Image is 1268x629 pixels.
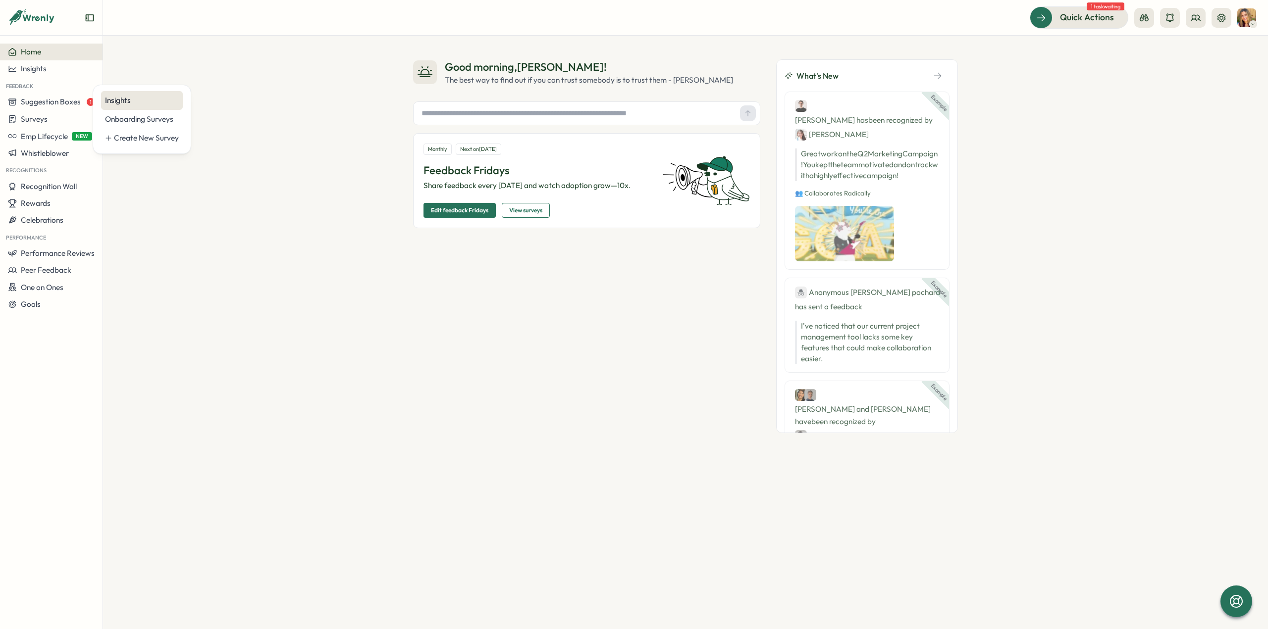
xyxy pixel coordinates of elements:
[101,129,183,147] a: Create New Survey
[795,389,939,442] div: [PERSON_NAME] and [PERSON_NAME] have been recognized by
[21,198,51,208] span: Rewards
[1087,2,1124,10] span: 1 task waiting
[21,148,69,158] span: Whistleblower
[21,182,77,191] span: Recognition Wall
[1237,8,1256,27] img: Tarin O'Neill
[21,248,95,258] span: Performance Reviews
[87,98,95,106] span: 1
[114,133,179,144] div: Create New Survey
[21,299,41,309] span: Goals
[101,110,183,129] a: Onboarding Surveys
[445,59,733,75] div: Good morning , [PERSON_NAME] !
[1030,6,1128,28] button: Quick Actions
[21,47,41,56] span: Home
[509,203,542,217] span: View surveys
[796,70,839,82] span: What's New
[85,13,95,23] button: Expand sidebar
[72,132,92,141] span: NEW
[795,129,807,141] img: Jane
[795,430,807,442] img: Carlos
[21,215,63,225] span: Celebrations
[795,430,869,442] div: [PERSON_NAME]
[1060,11,1114,24] span: Quick Actions
[105,114,179,125] div: Onboarding Surveys
[795,206,894,261] img: Recognition Image
[431,203,488,217] span: Edit feedback Fridays
[21,114,48,124] span: Surveys
[445,75,733,86] div: The best way to find out if you can trust somebody is to trust them - [PERSON_NAME]
[804,389,816,401] img: Jack
[795,389,807,401] img: Cassie
[795,286,939,313] div: has sent a feedback
[105,95,179,106] div: Insights
[795,128,869,141] div: [PERSON_NAME]
[795,148,939,181] p: Great work on the Q2 Marketing Campaign! You kept the team motivated and on track with a highly e...
[423,163,650,178] p: Feedback Fridays
[795,100,807,112] img: Ben
[795,286,940,298] div: Anonymous [PERSON_NAME] pochard
[21,132,68,141] span: Emp Lifecycle
[21,283,63,292] span: One on Ones
[456,144,501,155] div: Next on [DATE]
[21,64,47,73] span: Insights
[423,144,452,155] div: Monthly
[502,203,550,218] button: View surveys
[795,100,939,141] div: [PERSON_NAME] has been recognized by
[795,189,939,198] p: 👥 Collaborates Radically
[21,97,81,106] span: Suggestion Boxes
[21,265,71,275] span: Peer Feedback
[101,91,183,110] a: Insights
[423,203,496,218] button: Edit feedback Fridays
[801,321,939,364] p: I've noticed that our current project management tool lacks some key features that could make col...
[423,180,650,191] p: Share feedback every [DATE] and watch adoption grow—10x.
